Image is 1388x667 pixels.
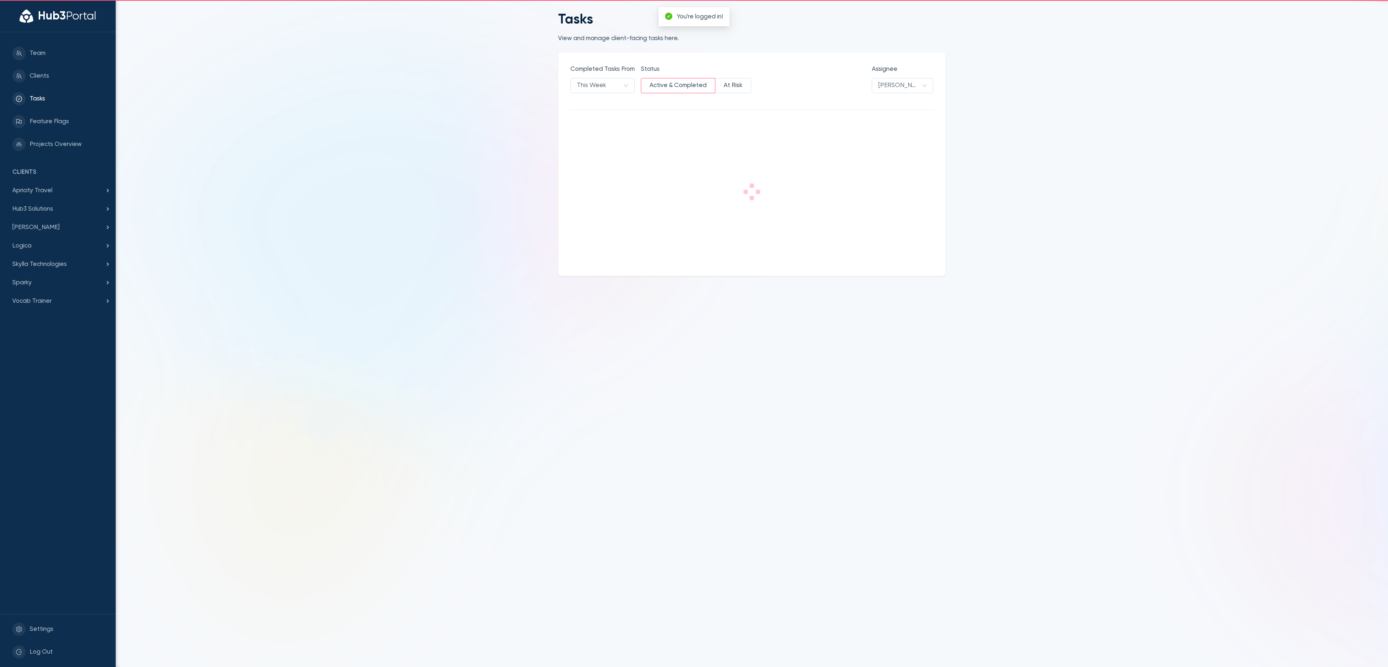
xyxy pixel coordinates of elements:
[16,73,22,79] span: team
[66,10,96,22] span: Portal
[12,278,103,288] span: Sparky
[30,140,103,149] span: Projects Overview
[724,82,742,89] span: At Risk
[30,647,103,657] span: Log Out
[677,14,723,20] span: You're logged in!
[30,625,103,634] span: Settings
[558,34,946,43] div: View and manage client-facing tasks here.
[12,241,103,251] span: Logica
[38,11,96,22] div: Hub3
[12,186,103,195] span: Apricity Travel
[30,72,103,81] span: Clients
[878,78,927,93] span: Brian Ustas
[12,223,103,232] span: [PERSON_NAME]
[872,65,898,74] label: Assignee
[30,94,103,104] span: Tasks
[665,13,672,20] span: check-circle
[16,119,22,125] span: flag
[12,205,103,214] span: Hub3 Solutions
[16,626,22,632] span: setting
[30,49,103,58] span: Team
[12,297,103,306] span: Vocab Trainer
[650,82,707,89] span: Active & Completed
[30,117,103,126] span: Feature Flags
[558,12,593,28] h2: Tasks
[16,96,22,102] span: check-circle
[16,649,22,655] span: logout
[12,260,103,269] span: Skylla Technologies
[16,50,22,56] span: team
[641,65,660,74] label: Status
[570,65,635,74] label: Completed Tasks From
[577,78,628,93] span: This Week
